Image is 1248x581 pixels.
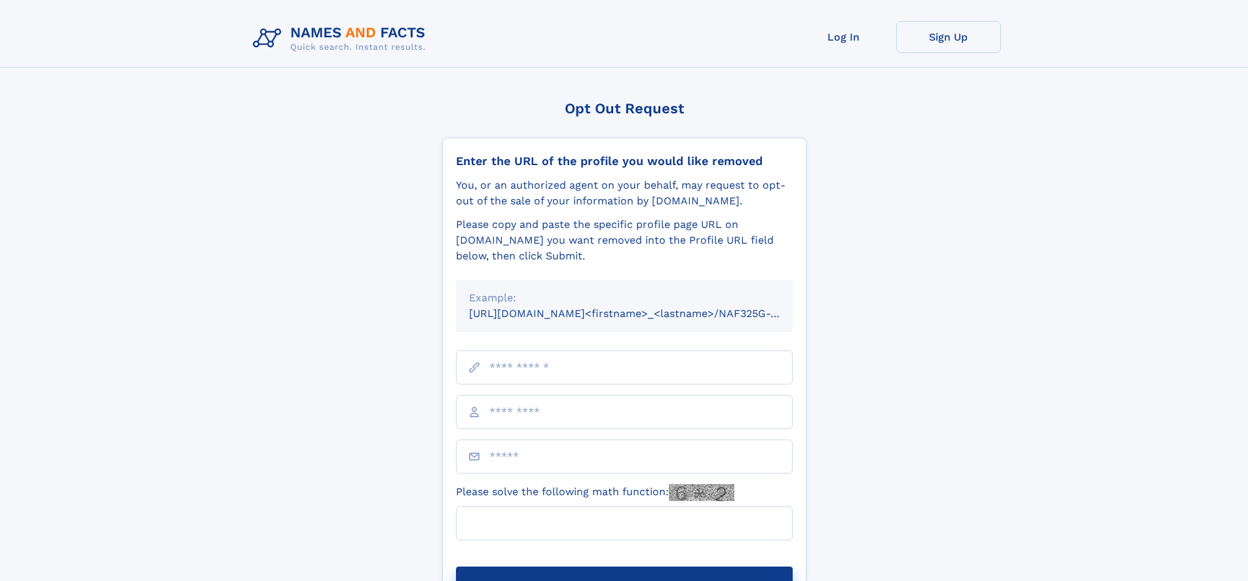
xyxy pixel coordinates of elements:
[456,484,734,501] label: Please solve the following math function:
[248,21,436,56] img: Logo Names and Facts
[442,100,806,117] div: Opt Out Request
[469,290,780,306] div: Example:
[469,307,818,320] small: [URL][DOMAIN_NAME]<firstname>_<lastname>/NAF325G-xxxxxxxx
[791,21,896,53] a: Log In
[896,21,1001,53] a: Sign Up
[456,178,793,209] div: You, or an authorized agent on your behalf, may request to opt-out of the sale of your informatio...
[456,217,793,264] div: Please copy and paste the specific profile page URL on [DOMAIN_NAME] you want removed into the Pr...
[456,154,793,168] div: Enter the URL of the profile you would like removed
